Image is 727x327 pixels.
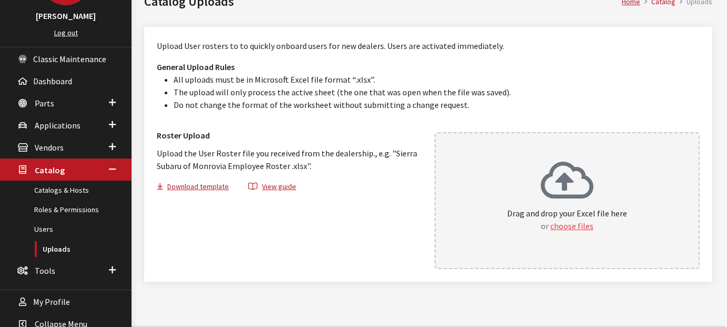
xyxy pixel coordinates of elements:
[35,120,80,131] span: Applications
[157,181,238,196] button: Download template
[35,143,64,153] span: Vendors
[54,28,78,37] a: Log out
[239,181,305,196] button: View guide
[35,265,55,276] span: Tools
[157,39,700,52] p: Upload User rosters to to quickly onboard users for new dealers. Users are activated immediately.
[541,221,549,231] span: or
[35,98,54,108] span: Parts
[157,147,422,172] p: Upload the User Roster file you received from the dealership., e.g. "Sierra Subaru of Monrovia Em...
[507,207,627,232] p: Drag and drop your Excel file here
[174,86,700,98] li: The upload will only process the active sheet (the one that was open when the file was saved).
[550,220,593,232] button: choose files
[33,76,72,86] span: Dashboard
[157,129,422,142] h3: Roster Upload
[33,296,70,307] span: My Profile
[33,54,106,64] span: Classic Maintenance
[174,98,700,111] li: Do not change the format of the worksheet without submitting a change request.
[11,9,121,22] h3: [PERSON_NAME]
[174,73,700,86] li: All uploads must be in Microsoft Excel file format “.xlsx”.
[157,61,700,73] h3: General Upload Rules
[35,165,65,175] span: Catalog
